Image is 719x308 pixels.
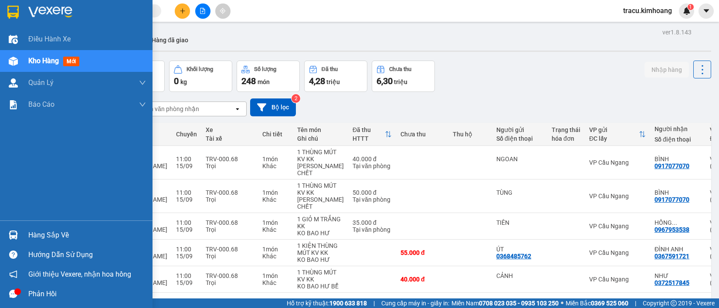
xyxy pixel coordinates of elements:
div: 0367591721 [655,253,689,260]
span: ⚪️ [561,301,563,305]
div: Số điện thoại [496,135,543,142]
span: Quản Lý [28,77,54,88]
button: Số lượng248món [237,61,300,92]
div: Đã thu [353,126,385,133]
div: Khối lượng [187,66,213,72]
div: 35.000 đ [353,219,392,226]
span: message [9,290,17,298]
span: Kho hàng [28,57,59,65]
div: TRV-000.68 [206,156,254,162]
div: 1 món [262,219,288,226]
span: Hỗ trợ kỹ thuật: [287,298,367,308]
img: solution-icon [9,100,18,109]
div: 40.000 đ [400,276,444,283]
button: aim [215,3,231,19]
div: 0917077070 [655,162,689,169]
span: triệu [394,78,407,85]
div: VP Cầu Ngang [589,276,646,283]
div: Đã thu [322,66,338,72]
strong: 0708 023 035 - 0935 103 250 [479,300,559,307]
div: 11:00 [176,246,197,253]
span: ... [672,219,677,226]
div: 15/09 [176,279,197,286]
div: Ghi chú [297,135,344,142]
span: triệu [326,78,340,85]
div: 1 THÙNG MÚT KV KK [297,182,344,196]
span: caret-down [702,7,710,15]
div: 15/09 [176,253,197,260]
div: BÌNH [655,189,701,196]
span: kg [180,78,187,85]
button: Khối lượng0kg [169,61,232,92]
div: VP Cầu Ngang [589,223,646,230]
span: Giới thiệu Vexere, nhận hoa hồng [28,269,131,280]
div: 11:00 [176,272,197,279]
div: Số điện thoại [655,136,701,143]
button: caret-down [699,3,714,19]
div: KO BAO HƯ [297,256,344,263]
div: 55.000 đ [400,249,444,256]
div: Trạng thái [552,126,580,133]
div: 1 THÙNG MÚT KV KK [297,149,344,162]
button: Chưa thu6,30 triệu [372,61,435,92]
button: Bộ lọc [250,98,296,116]
div: VP Cầu Ngang [589,249,646,256]
div: Khác [262,196,288,203]
div: HỒNG PHƯƠNG [655,219,701,226]
div: KO BAO HƯ BỂ [297,283,344,290]
span: copyright [671,300,677,306]
div: Hướng dẫn sử dụng [28,248,146,261]
div: Khác [262,253,288,260]
span: down [139,101,146,108]
div: TRV-000.68 [206,189,254,196]
div: Khác [262,162,288,169]
span: Miền Nam [451,298,559,308]
div: HTTT [353,135,385,142]
div: ÚT [496,246,543,253]
button: plus [175,3,190,19]
div: 0967953538 [655,226,689,233]
div: 1 THÙNG MÚT KV KK [297,269,344,283]
div: Người nhận [655,125,701,132]
span: Cung cấp máy in - giấy in: [381,298,449,308]
span: tracu.kimhoang [616,5,679,16]
div: 1 GIỎ M TRẮNG KK [297,216,344,230]
div: hóa đơn [552,135,580,142]
span: Miền Bắc [566,298,628,308]
span: 0 [174,76,179,86]
div: Trọi [206,162,254,169]
div: TÙNG [496,189,543,196]
div: Trọi [206,196,254,203]
div: ĐÌNH ANH [655,246,701,253]
span: notification [9,270,17,278]
div: Khác [262,279,288,286]
span: 6,30 [376,76,393,86]
button: Nhập hàng [644,62,689,78]
div: 1 món [262,246,288,253]
span: Báo cáo [28,99,54,110]
img: logo-vxr [7,6,19,19]
span: món [258,78,270,85]
button: Đã thu4,28 triệu [304,61,367,92]
div: Số lượng [254,66,276,72]
span: question-circle [9,250,17,259]
div: Chi tiết [262,131,288,138]
div: Trọi [206,253,254,260]
div: NHƯ [655,272,701,279]
div: 15/09 [176,196,197,203]
div: TRV-000.68 [206,246,254,253]
div: 1 món [262,156,288,162]
div: 1 KIỆN THÙNG MÚT KV KK [297,242,344,256]
div: VP Cầu Ngang [589,159,646,166]
div: 15/09 [176,226,197,233]
div: Chuyến [176,131,197,138]
div: Chưa thu [389,66,411,72]
div: Chọn văn phòng nhận [139,105,199,113]
span: 248 [241,76,256,86]
div: KO BAO HƯ [297,230,344,237]
strong: 1900 633 818 [329,300,367,307]
div: 40.000 đ [353,156,392,162]
div: TIÊN [496,219,543,226]
div: Trọi [206,279,254,286]
svg: open [234,105,241,112]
